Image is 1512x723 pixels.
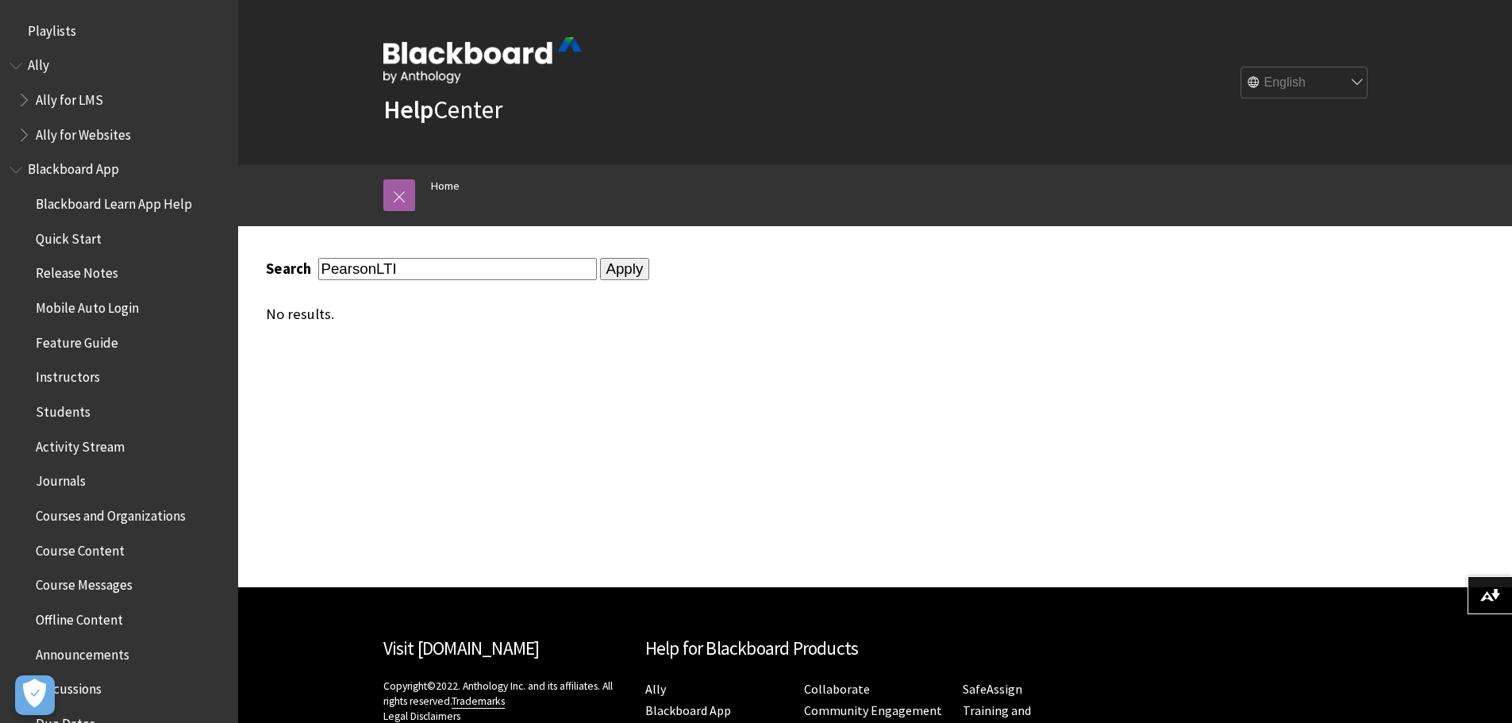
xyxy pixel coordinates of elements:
[36,87,103,108] span: Ally for LMS
[266,306,1250,323] div: No results.
[36,260,118,282] span: Release Notes
[28,52,49,74] span: Ally
[266,260,315,278] label: Search
[36,641,129,663] span: Announcements
[36,121,131,143] span: Ally for Websites
[383,636,540,660] a: Visit [DOMAIN_NAME]
[36,190,192,212] span: Blackboard Learn App Help
[383,94,433,125] strong: Help
[1241,67,1368,99] select: Site Language Selector
[36,606,123,628] span: Offline Content
[28,17,76,39] span: Playlists
[28,156,119,178] span: Blackboard App
[383,37,582,83] img: Blackboard by Anthology
[452,694,505,709] a: Trademarks
[804,702,942,719] a: Community Engagement
[36,572,133,594] span: Course Messages
[10,17,229,44] nav: Book outline for Playlists
[645,635,1106,663] h2: Help for Blackboard Products
[645,702,731,719] a: Blackboard App
[36,364,100,386] span: Instructors
[36,433,125,455] span: Activity Stream
[600,258,650,280] input: Apply
[36,468,86,490] span: Journals
[804,681,870,698] a: Collaborate
[36,294,139,316] span: Mobile Auto Login
[36,225,102,247] span: Quick Start
[10,52,229,148] nav: Book outline for Anthology Ally Help
[36,537,125,559] span: Course Content
[36,398,90,420] span: Students
[645,681,666,698] a: Ally
[963,681,1022,698] a: SafeAssign
[383,94,502,125] a: HelpCenter
[36,502,186,524] span: Courses and Organizations
[15,675,55,715] button: Open Preferences
[36,675,102,697] span: Discussions
[36,329,118,351] span: Feature Guide
[431,176,460,196] a: Home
